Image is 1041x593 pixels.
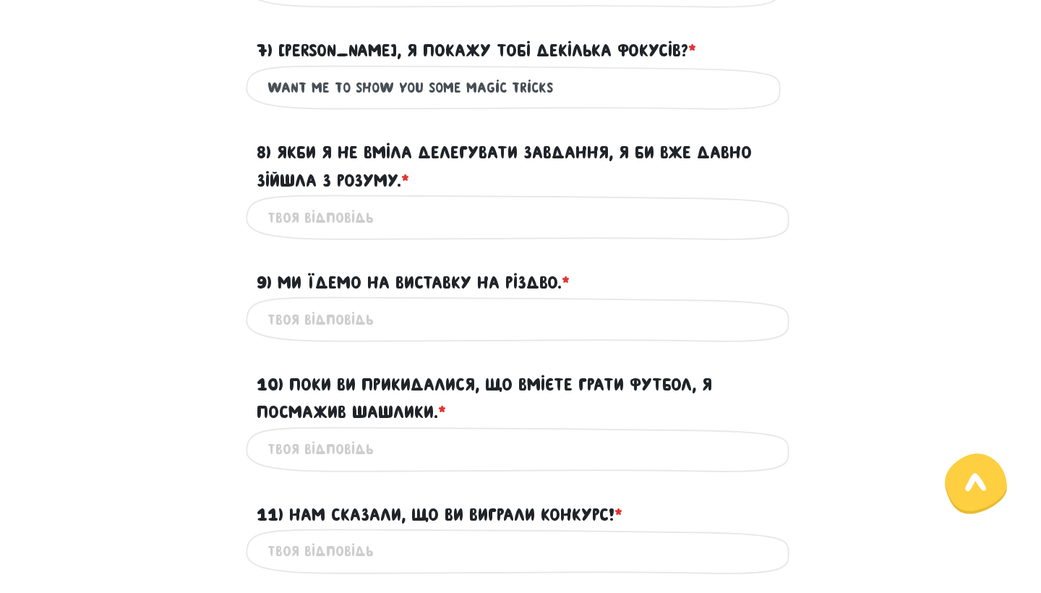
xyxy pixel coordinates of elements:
[267,433,774,466] input: Твоя відповідь
[257,139,784,195] label: 8) Якби я не вміла делегувати завдання, я би вже давно зійшла з розуму.
[267,72,774,104] input: Твоя відповідь
[257,501,622,529] label: 11) Нам сказали, що ви виграли конкурс!
[267,303,774,336] input: Твоя відповідь
[257,371,784,427] label: 10) Поки ви прикидалися, що вмієте грати футбол, я посмажив шашлики.
[267,535,774,568] input: Твоя відповідь
[257,269,570,296] label: 9) Ми їдемо на виставку на Різдво.
[267,201,774,234] input: Твоя відповідь
[257,37,696,64] label: 7) [PERSON_NAME], я покажу тобі декілька фокусів?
